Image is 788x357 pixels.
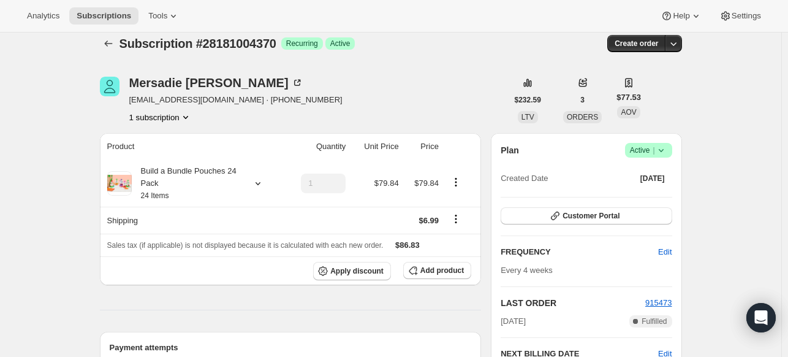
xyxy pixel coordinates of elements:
th: Unit Price [349,133,402,160]
span: Tools [148,11,167,21]
span: Mersadie Whitley [100,77,119,96]
span: Active [330,39,350,48]
th: Shipping [100,207,284,234]
span: Apply discount [330,266,384,276]
th: Quantity [284,133,349,160]
h2: FREQUENCY [501,246,658,258]
button: Product actions [446,175,466,189]
span: Sales tax (if applicable) is not displayed because it is calculated with each new order. [107,241,384,250]
div: Build a Bundle Pouches 24 Pack [132,165,242,202]
button: Customer Portal [501,207,672,225]
div: Open Intercom Messenger [746,303,776,332]
button: Add product [403,262,471,279]
span: Fulfilled [642,317,667,326]
span: [DATE] [501,315,526,328]
button: Create order [607,35,665,52]
span: [EMAIL_ADDRESS][DOMAIN_NAME] · [PHONE_NUMBER] [129,94,343,106]
span: ORDERS [567,113,598,121]
button: 3 [573,91,592,109]
span: | [653,145,654,155]
span: AOV [621,108,636,117]
button: Tools [141,7,187,25]
span: [DATE] [640,174,665,183]
span: Customer Portal [563,211,619,221]
span: Active [630,144,667,156]
span: LTV [521,113,534,121]
button: Subscriptions [69,7,138,25]
span: Analytics [27,11,59,21]
div: Mersadie [PERSON_NAME] [129,77,303,89]
span: Created Date [501,172,548,185]
span: Help [673,11,689,21]
button: Analytics [20,7,67,25]
h2: Payment attempts [110,342,472,354]
span: Subscriptions [77,11,131,21]
span: $79.84 [414,178,439,188]
span: $79.84 [374,178,399,188]
button: Subscriptions [100,35,117,52]
span: $6.99 [419,216,439,225]
span: 3 [580,95,585,105]
span: Recurring [286,39,318,48]
span: $86.83 [395,240,420,250]
button: $232.59 [507,91,548,109]
button: [DATE] [633,170,672,187]
h2: LAST ORDER [501,297,645,309]
th: Product [100,133,284,160]
span: Edit [658,246,672,258]
small: 24 Items [141,191,169,200]
span: Subscription #28181004370 [119,37,276,50]
span: Settings [732,11,761,21]
span: Every 4 weeks [501,266,553,275]
span: Create order [615,39,658,48]
span: $77.53 [616,91,641,104]
button: 915473 [645,297,672,309]
button: Edit [651,242,679,262]
button: Apply discount [313,262,391,280]
button: Settings [712,7,768,25]
span: $232.59 [515,95,541,105]
button: Help [653,7,709,25]
span: Add product [420,266,464,275]
a: 915473 [645,298,672,307]
button: Product actions [129,111,192,123]
button: Shipping actions [446,212,466,226]
h2: Plan [501,144,519,156]
th: Price [403,133,442,160]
